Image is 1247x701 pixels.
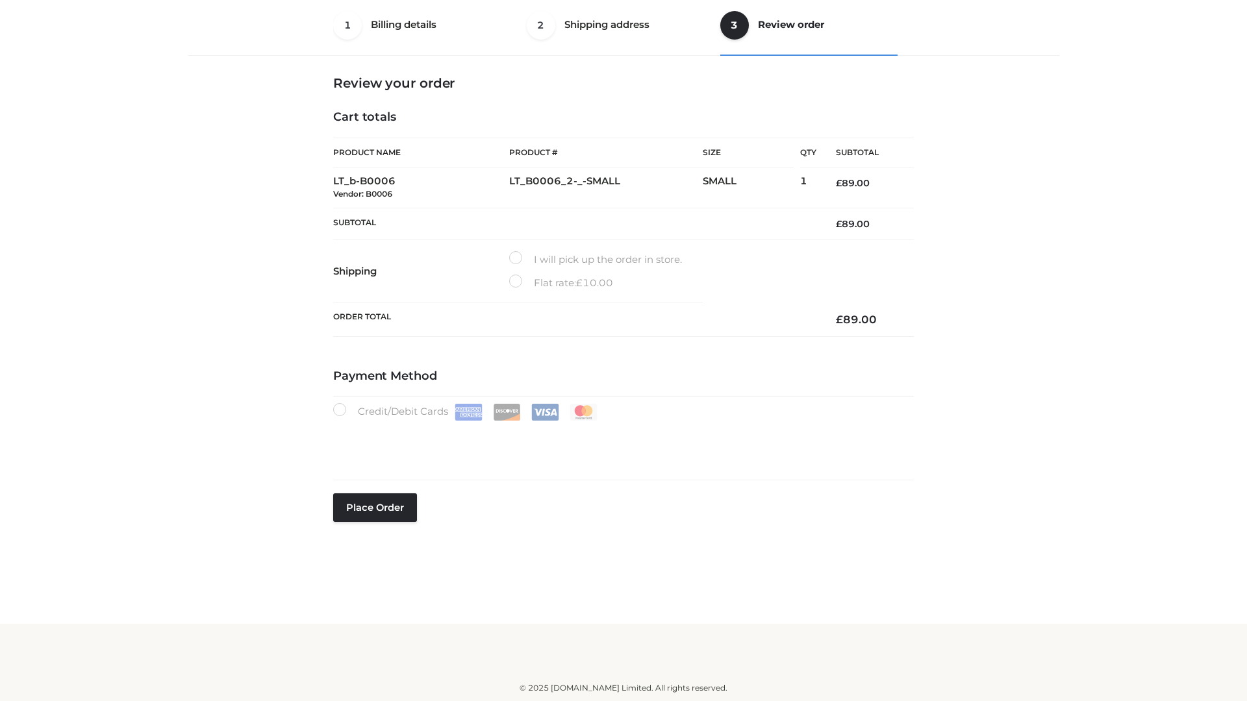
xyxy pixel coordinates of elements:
img: Mastercard [570,404,598,421]
img: Discover [493,404,521,421]
span: £ [836,313,843,326]
span: £ [576,277,583,289]
label: Credit/Debit Cards [333,403,599,421]
td: LT_B0006_2-_-SMALL [509,167,703,208]
div: © 2025 [DOMAIN_NAME] Limited. All rights reserved. [193,682,1054,695]
th: Shipping [333,240,509,302]
bdi: 89.00 [836,177,870,189]
bdi: 89.00 [836,218,870,230]
bdi: 10.00 [576,277,613,289]
th: Subtotal [816,138,914,167]
th: Order Total [333,302,816,337]
th: Size [703,138,794,167]
td: SMALL [703,167,800,208]
img: Amex [455,404,483,421]
td: 1 [800,167,816,208]
h4: Payment Method [333,369,914,384]
th: Product # [509,138,703,167]
img: Visa [531,404,559,421]
h4: Cart totals [333,110,914,125]
label: Flat rate: [509,275,613,291]
th: Product Name [333,138,509,167]
th: Subtotal [333,208,816,240]
h3: Review your order [333,75,914,91]
span: £ [836,218,842,230]
iframe: Secure payment input frame [331,418,911,465]
label: I will pick up the order in store. [509,251,682,268]
bdi: 89.00 [836,313,877,326]
button: Place order [333,493,417,522]
th: Qty [800,138,816,167]
small: Vendor: B0006 [333,189,392,199]
span: £ [836,177,842,189]
td: LT_b-B0006 [333,167,509,208]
